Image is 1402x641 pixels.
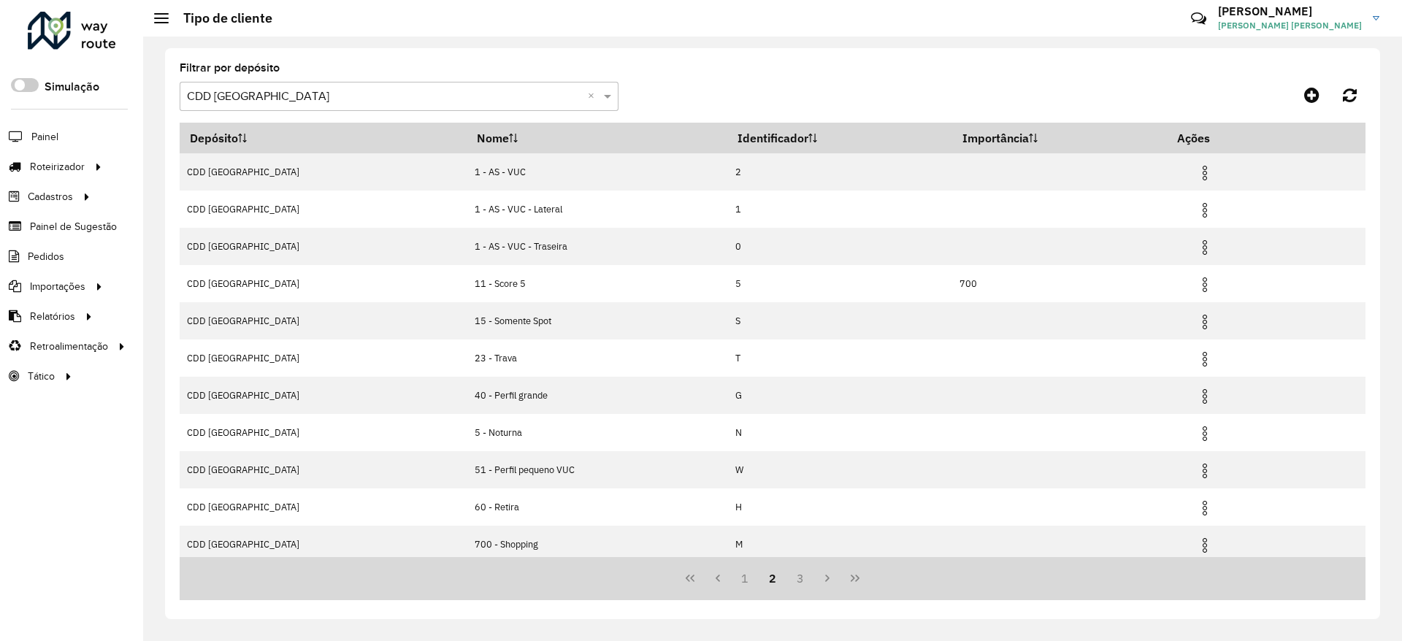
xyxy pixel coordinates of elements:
span: Pedidos [28,249,64,264]
td: G [727,377,952,414]
label: Simulação [45,78,99,96]
span: Cadastros [28,189,73,204]
th: Nome [467,123,727,153]
td: CDD [GEOGRAPHIC_DATA] [180,302,467,339]
td: 2 [727,153,952,191]
button: Next Page [814,564,842,592]
span: Roteirizador [30,159,85,174]
td: 700 - Shopping [467,526,727,563]
h3: [PERSON_NAME] [1218,4,1362,18]
span: Retroalimentação [30,339,108,354]
th: Identificador [727,123,952,153]
button: Previous Page [704,564,732,592]
span: Importações [30,279,85,294]
td: N [727,414,952,451]
td: 15 - Somente Spot [467,302,727,339]
th: Ações [1167,123,1254,153]
td: 0 [727,228,952,265]
button: 1 [731,564,759,592]
td: CDD [GEOGRAPHIC_DATA] [180,451,467,488]
td: CDD [GEOGRAPHIC_DATA] [180,228,467,265]
td: CDD [GEOGRAPHIC_DATA] [180,339,467,377]
span: Painel de Sugestão [30,219,117,234]
td: CDD [GEOGRAPHIC_DATA] [180,377,467,414]
td: 51 - Perfil pequeno VUC [467,451,727,488]
label: Filtrar por depósito [180,59,280,77]
td: H [727,488,952,526]
button: First Page [676,564,704,592]
span: Clear all [588,88,600,105]
td: 700 [952,265,1167,302]
td: CDD [GEOGRAPHIC_DATA] [180,414,467,451]
td: S [727,302,952,339]
a: Contato Rápido [1183,3,1214,34]
th: Importância [952,123,1167,153]
td: 1 - AS - VUC [467,153,727,191]
th: Depósito [180,123,467,153]
td: 40 - Perfil grande [467,377,727,414]
button: 3 [786,564,814,592]
td: 23 - Trava [467,339,727,377]
td: M [727,526,952,563]
td: CDD [GEOGRAPHIC_DATA] [180,191,467,228]
td: 5 [727,265,952,302]
td: 1 - AS - VUC - Lateral [467,191,727,228]
span: Tático [28,369,55,384]
td: CDD [GEOGRAPHIC_DATA] [180,265,467,302]
span: [PERSON_NAME] [PERSON_NAME] [1218,19,1362,32]
button: 2 [759,564,786,592]
button: Last Page [841,564,869,592]
td: CDD [GEOGRAPHIC_DATA] [180,488,467,526]
td: CDD [GEOGRAPHIC_DATA] [180,526,467,563]
td: T [727,339,952,377]
span: Relatórios [30,309,75,324]
td: 60 - Retira [467,488,727,526]
td: CDD [GEOGRAPHIC_DATA] [180,153,467,191]
span: Painel [31,129,58,145]
td: 1 [727,191,952,228]
td: 5 - Noturna [467,414,727,451]
td: W [727,451,952,488]
td: 1 - AS - VUC - Traseira [467,228,727,265]
h2: Tipo de cliente [169,10,272,26]
td: 11 - Score 5 [467,265,727,302]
